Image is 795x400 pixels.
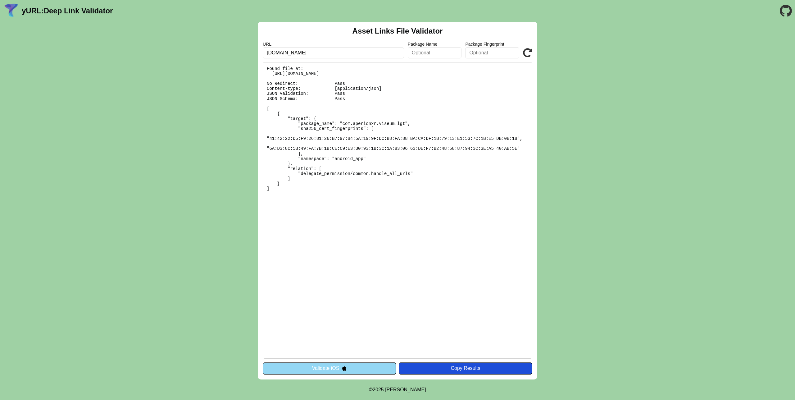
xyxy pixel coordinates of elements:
[352,27,443,35] h2: Asset Links File Validator
[402,366,529,371] div: Copy Results
[385,387,426,392] a: Michael Ibragimchayev's Personal Site
[465,47,519,58] input: Optional
[465,42,519,47] label: Package Fingerprint
[408,42,462,47] label: Package Name
[263,62,532,359] pre: Found file at: [URL][DOMAIN_NAME] No Redirect: Pass Content-type: [application/json] JSON Validat...
[22,7,113,15] a: yURL:Deep Link Validator
[408,47,462,58] input: Optional
[369,379,426,400] footer: ©
[3,3,19,19] img: yURL Logo
[263,362,396,374] button: Validate iOS
[399,362,532,374] button: Copy Results
[263,47,404,58] input: Required
[263,42,404,47] label: URL
[373,387,384,392] span: 2025
[342,366,347,371] img: appleIcon.svg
